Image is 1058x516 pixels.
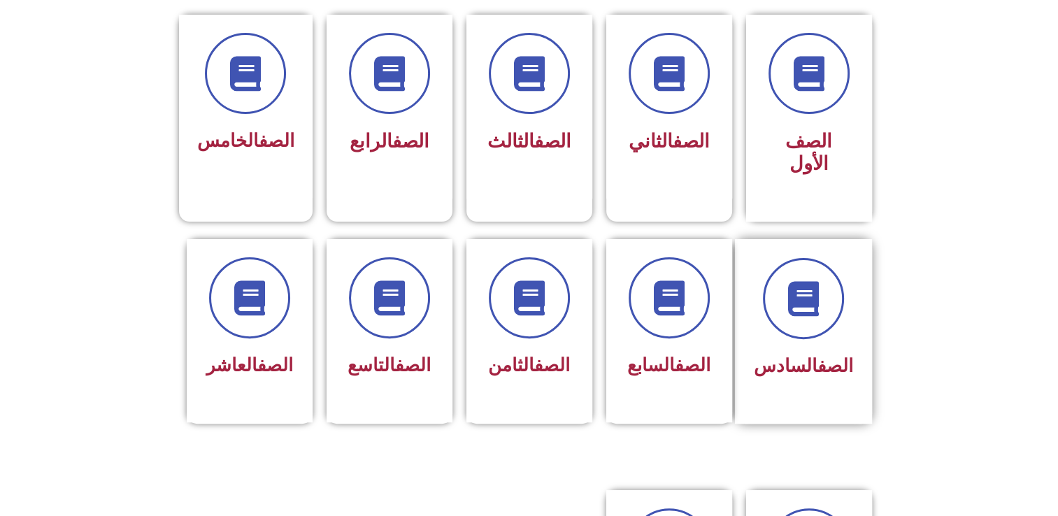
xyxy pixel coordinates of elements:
[197,130,294,151] span: الخامس
[487,130,571,152] span: الثالث
[534,130,571,152] a: الصف
[817,355,853,376] a: الصف
[257,354,293,375] a: الصف
[675,354,710,375] a: الصف
[395,354,431,375] a: الصف
[629,130,710,152] span: الثاني
[488,354,570,375] span: الثامن
[259,130,294,151] a: الصف
[348,354,431,375] span: التاسع
[534,354,570,375] a: الصف
[673,130,710,152] a: الصف
[627,354,710,375] span: السابع
[754,355,853,376] span: السادس
[392,130,429,152] a: الصف
[206,354,293,375] span: العاشر
[785,130,832,175] span: الصف الأول
[350,130,429,152] span: الرابع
